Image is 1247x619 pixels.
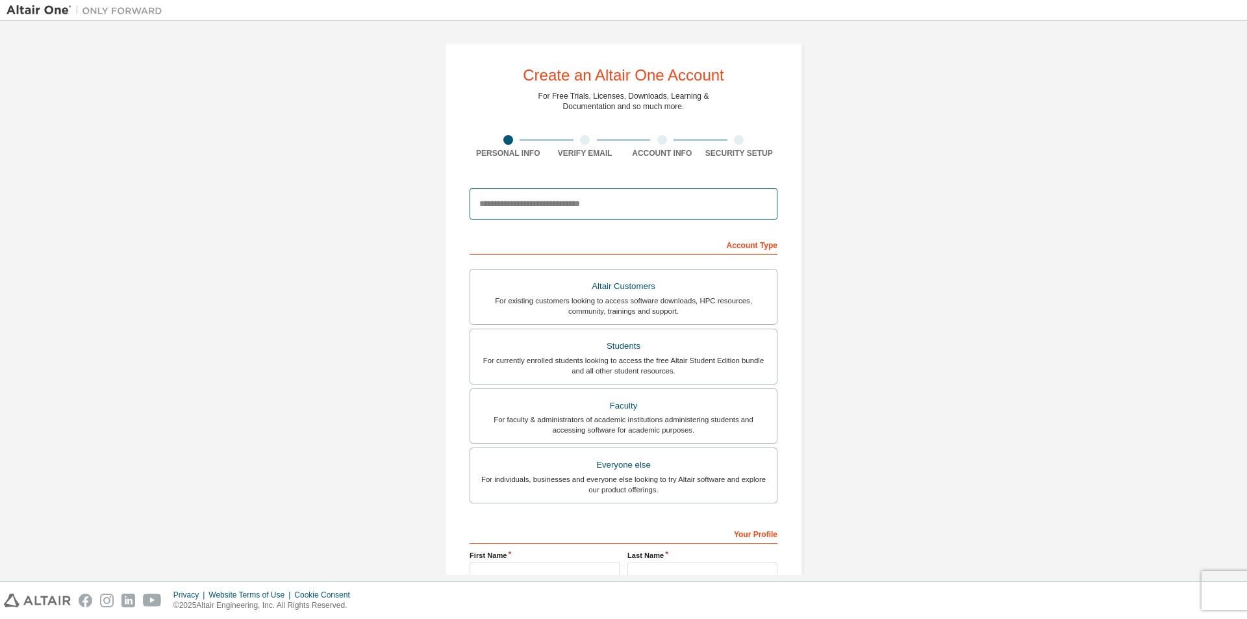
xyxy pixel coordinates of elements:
div: Cookie Consent [294,590,357,600]
label: First Name [470,550,620,561]
img: Altair One [6,4,169,17]
div: Website Terms of Use [208,590,294,600]
div: Faculty [478,397,769,415]
div: For Free Trials, Licenses, Downloads, Learning & Documentation and so much more. [538,91,709,112]
img: linkedin.svg [121,594,135,607]
p: © 2025 Altair Engineering, Inc. All Rights Reserved. [173,600,358,611]
label: Last Name [627,550,777,561]
div: Altair Customers [478,277,769,296]
div: Create an Altair One Account [523,68,724,83]
div: Your Profile [470,523,777,544]
div: For faculty & administrators of academic institutions administering students and accessing softwa... [478,414,769,435]
div: Students [478,337,769,355]
div: Privacy [173,590,208,600]
div: Personal Info [470,148,547,158]
div: For existing customers looking to access software downloads, HPC resources, community, trainings ... [478,296,769,316]
img: instagram.svg [100,594,114,607]
img: altair_logo.svg [4,594,71,607]
div: Account Type [470,234,777,255]
img: facebook.svg [79,594,92,607]
div: For individuals, businesses and everyone else looking to try Altair software and explore our prod... [478,474,769,495]
div: For currently enrolled students looking to access the free Altair Student Edition bundle and all ... [478,355,769,376]
div: Verify Email [547,148,624,158]
div: Security Setup [701,148,778,158]
img: youtube.svg [143,594,162,607]
div: Everyone else [478,456,769,474]
div: Account Info [623,148,701,158]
